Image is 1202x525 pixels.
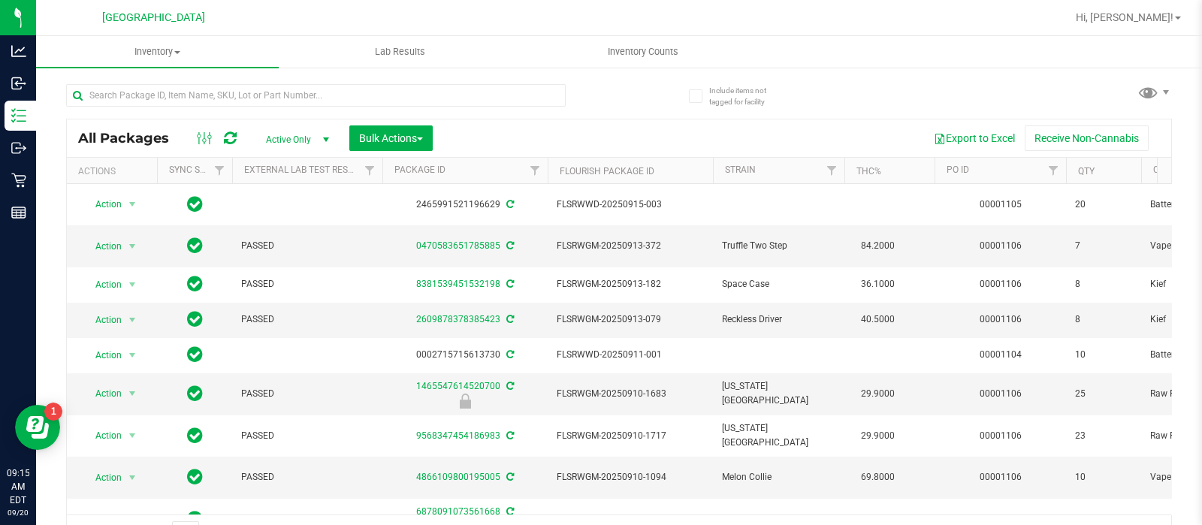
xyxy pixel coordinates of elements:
a: 00001104 [980,349,1022,360]
a: Filter [820,158,844,183]
span: select [123,194,142,215]
span: 8 [1075,312,1132,327]
span: 23 [1075,429,1132,443]
span: PASSED [241,312,373,327]
span: Sync from Compliance System [504,430,514,441]
span: PASSED [241,277,373,291]
span: 36.1000 [853,273,902,295]
iframe: Resource center [15,405,60,450]
a: Sync Status [169,164,227,175]
span: FLSRWGM-20250910-1717 [557,429,704,443]
input: Search Package ID, Item Name, SKU, Lot or Part Number... [66,84,566,107]
span: select [123,467,142,488]
span: In Sync [187,309,203,330]
span: 10 [1075,348,1132,362]
span: Sync from Compliance System [504,240,514,251]
span: Sync from Compliance System [504,472,514,482]
a: 00001106 [980,240,1022,251]
span: FLSRWGM-20250910-1094 [557,470,704,484]
a: Filter [523,158,548,183]
a: Filter [358,158,382,183]
a: Category [1153,164,1197,175]
span: [US_STATE] [GEOGRAPHIC_DATA] [722,379,835,408]
a: Inventory [36,36,279,68]
span: Sync from Compliance System [504,279,514,289]
span: Action [82,425,122,446]
inline-svg: Outbound [11,140,26,155]
a: Strain [725,164,756,175]
span: [US_STATE] [GEOGRAPHIC_DATA] [722,421,835,450]
a: Package ID [394,164,445,175]
a: 6878091073561668 [416,506,500,517]
span: Inventory Counts [587,45,699,59]
a: Inventory Counts [521,36,764,68]
span: Lab Results [355,45,445,59]
a: 00001106 [980,279,1022,289]
span: Sync from Compliance System [504,349,514,360]
span: FLSRWGM-20250910-1683 [557,387,704,401]
span: Hi, [PERSON_NAME]! [1076,11,1173,23]
div: 2465991521196629 [380,198,550,212]
span: FLSRWGM-20250913-079 [557,312,704,327]
a: 00001105 [980,199,1022,210]
a: 00001106 [980,314,1022,324]
span: Sync from Compliance System [504,506,514,517]
a: 0470583651785885 [416,240,500,251]
span: 8 [1075,277,1132,291]
span: PASSED [241,239,373,253]
span: FLSRWWD-20250911-001 [557,348,704,362]
span: select [123,345,142,366]
a: THC% [856,166,881,177]
span: Action [82,274,122,295]
span: FLSRWWD-20250915-003 [557,198,704,212]
a: 00001106 [980,388,1022,399]
inline-svg: Inbound [11,76,26,91]
a: 4866109800195005 [416,472,500,482]
span: PASSED [241,429,373,443]
span: Sync from Compliance System [504,199,514,210]
span: In Sync [187,466,203,487]
span: In Sync [187,194,203,215]
span: Bulk Actions [359,132,423,144]
span: In Sync [187,425,203,446]
div: 0002715715613730 [380,348,550,362]
span: Action [82,467,122,488]
span: 69.8000 [853,466,902,488]
span: select [123,425,142,446]
span: Include items not tagged for facility [709,85,784,107]
span: 10 [1075,470,1132,484]
a: 00001106 [980,430,1022,441]
span: Action [82,383,122,404]
a: PO ID [947,164,969,175]
span: FLSRWGM-20250913-182 [557,277,704,291]
a: 00001106 [980,472,1022,482]
span: In Sync [187,235,203,256]
span: select [123,274,142,295]
p: 09:15 AM EDT [7,466,29,507]
span: 40.5000 [853,309,902,330]
span: 84.2000 [853,235,902,257]
span: Truffle Two Step [722,239,835,253]
span: Melon Collie [722,470,835,484]
span: Space Case [722,277,835,291]
span: Sync from Compliance System [504,381,514,391]
a: Flourish Package ID [560,166,654,177]
a: 00001106 [980,514,1022,524]
span: 20 [1075,198,1132,212]
a: Filter [1041,158,1066,183]
a: Filter [207,158,232,183]
span: PASSED [241,387,373,401]
button: Receive Non-Cannabis [1025,125,1149,151]
a: External Lab Test Result [244,164,362,175]
span: In Sync [187,344,203,365]
inline-svg: Analytics [11,44,26,59]
span: 7 [1075,239,1132,253]
span: Action [82,236,122,257]
inline-svg: Reports [11,205,26,220]
span: select [123,383,142,404]
span: Action [82,309,122,330]
div: Actions [78,166,151,177]
span: In Sync [187,273,203,294]
span: 29.9000 [853,425,902,447]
